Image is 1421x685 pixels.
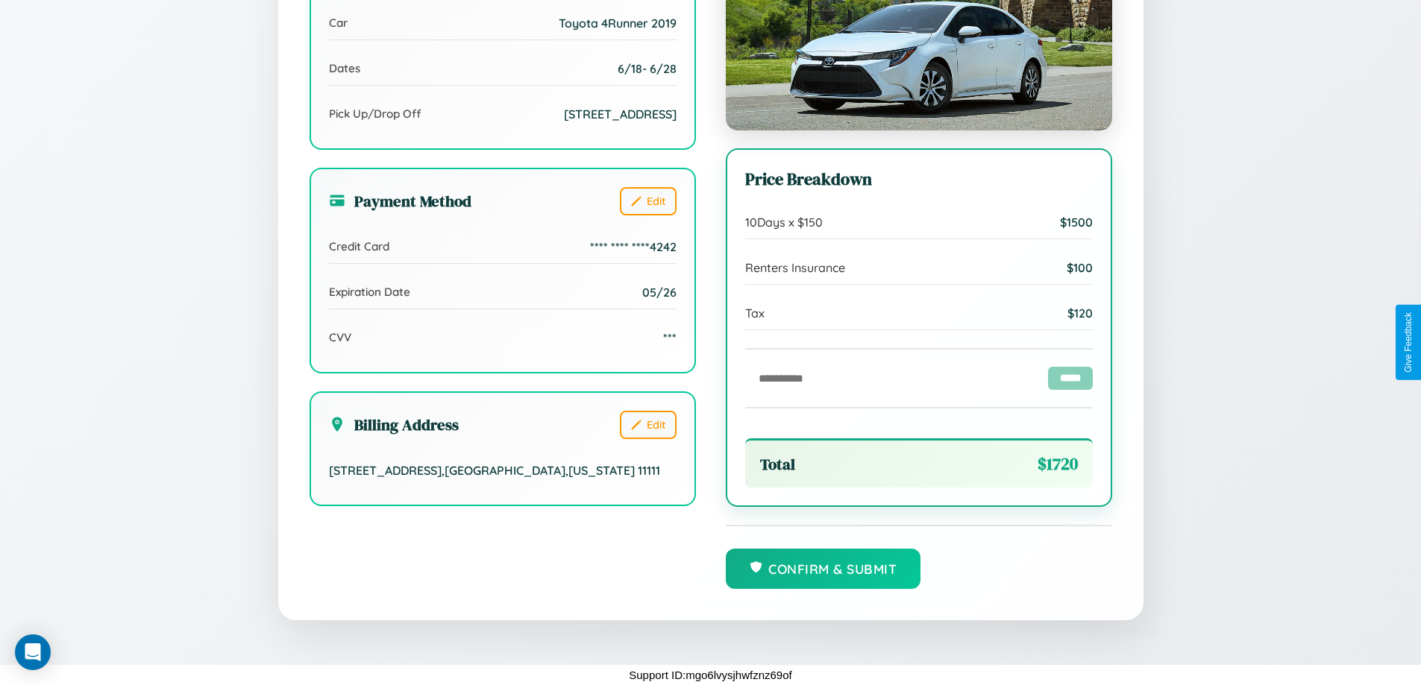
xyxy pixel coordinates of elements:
[329,414,459,435] h3: Billing Address
[329,239,389,253] span: Credit Card
[15,634,51,670] div: Open Intercom Messenger
[745,215,823,230] span: 10 Days x $ 150
[745,168,1093,191] h3: Price Breakdown
[329,285,410,299] span: Expiration Date
[629,665,791,685] p: Support ID: mgo6lvysjhwfznz69of
[559,16,677,31] span: Toyota 4Runner 2019
[618,61,677,76] span: 6 / 18 - 6 / 28
[760,453,795,475] span: Total
[642,285,677,300] span: 05/26
[726,549,921,589] button: Confirm & Submit
[564,107,677,121] span: [STREET_ADDRESS]
[329,463,660,478] span: [STREET_ADDRESS] , [GEOGRAPHIC_DATA] , [US_STATE] 11111
[745,306,765,321] span: Tax
[329,190,471,212] h3: Payment Method
[745,260,845,275] span: Renters Insurance
[329,16,348,30] span: Car
[1060,215,1093,230] span: $ 1500
[329,61,360,75] span: Dates
[329,107,421,121] span: Pick Up/Drop Off
[620,411,677,439] button: Edit
[1067,306,1093,321] span: $ 120
[1038,452,1078,476] span: $ 1720
[329,330,351,344] span: CVV
[620,187,677,215] button: Edit
[1403,312,1414,373] div: Give Feedback
[1067,260,1093,275] span: $ 100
